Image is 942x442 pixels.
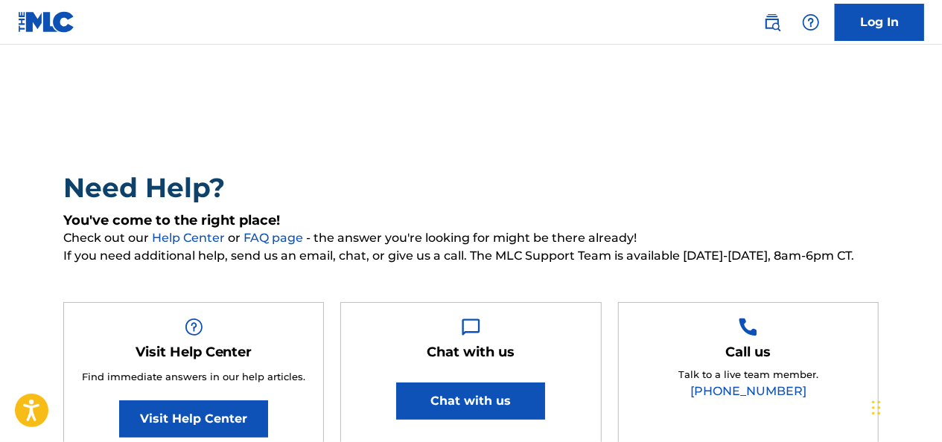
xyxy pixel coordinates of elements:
[739,318,757,336] img: Help Box Image
[244,231,306,245] a: FAQ page
[868,371,942,442] iframe: Chat Widget
[136,344,252,361] h5: Visit Help Center
[63,247,879,265] span: If you need additional help, send us an email, chat, or give us a call. The MLC Support Team is a...
[725,344,771,361] h5: Call us
[690,384,806,398] a: [PHONE_NUMBER]
[835,4,924,41] a: Log In
[678,368,818,382] p: Talk to a live team member.
[152,231,228,245] a: Help Center
[872,385,881,430] div: Drag
[427,344,515,361] h5: Chat with us
[796,7,826,37] div: Help
[763,13,781,31] img: search
[462,318,480,336] img: Help Box Image
[802,13,820,31] img: help
[18,11,75,33] img: MLC Logo
[396,382,545,420] button: Chat with us
[119,400,268,438] a: Visit Help Center
[82,371,305,382] span: Find immediate answers in our help articles.
[63,171,879,205] h2: Need Help?
[63,212,879,229] h5: You've come to the right place!
[185,318,203,336] img: Help Box Image
[63,229,879,247] span: Check out our or - the answer you're looking for might be there already!
[757,7,787,37] a: Public Search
